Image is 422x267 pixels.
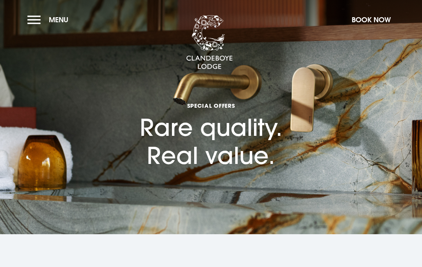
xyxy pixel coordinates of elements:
span: Menu [49,15,68,24]
span: Special Offers [140,102,283,109]
img: Clandeboye Lodge [186,15,233,70]
button: Book Now [348,11,395,28]
h1: Rare quality. Real value. [140,69,283,169]
button: Menu [27,11,72,28]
